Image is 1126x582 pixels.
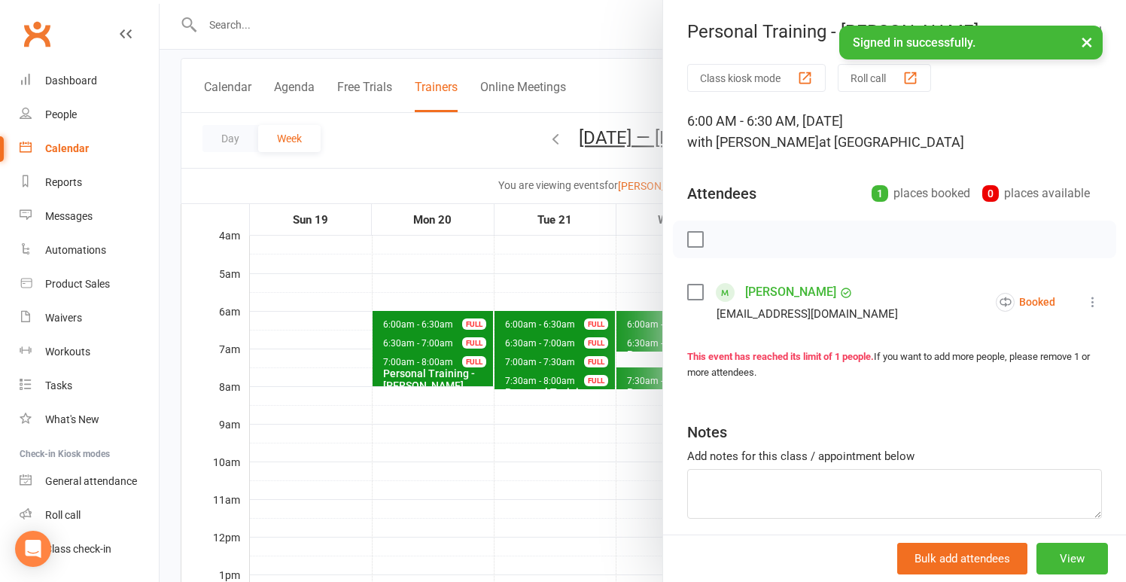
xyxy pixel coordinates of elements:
div: Reports [45,176,82,188]
div: places available [982,183,1090,204]
div: People [45,108,77,120]
a: Calendar [20,132,159,166]
button: View [1036,543,1108,574]
div: Class check-in [45,543,111,555]
div: Attendees [687,183,756,204]
div: places booked [872,183,970,204]
div: Add notes for this class / appointment below [687,447,1102,465]
div: What's New [45,413,99,425]
div: Notes [687,422,727,443]
span: with [PERSON_NAME] [687,134,819,150]
div: Tasks [45,379,72,392]
div: 0 [982,185,999,202]
a: Automations [20,233,159,267]
button: Class kiosk mode [687,64,826,92]
div: Messages [45,210,93,222]
span: at [GEOGRAPHIC_DATA] [819,134,964,150]
div: Waivers [45,312,82,324]
a: People [20,98,159,132]
div: Workouts [45,346,90,358]
div: 6:00 AM - 6:30 AM, [DATE] [687,111,1102,153]
div: 1 [872,185,888,202]
div: [EMAIL_ADDRESS][DOMAIN_NAME] [717,304,898,324]
div: Booked [996,293,1055,312]
strong: This event has reached its limit of 1 people. [687,351,874,362]
a: Tasks [20,369,159,403]
a: Product Sales [20,267,159,301]
div: Automations [45,244,106,256]
span: Signed in successfully. [853,35,975,50]
button: × [1073,26,1100,58]
div: Product Sales [45,278,110,290]
a: Clubworx [18,15,56,53]
a: General attendance kiosk mode [20,465,159,498]
a: Messages [20,200,159,233]
a: Workouts [20,335,159,369]
button: Roll call [838,64,931,92]
a: Waivers [20,301,159,335]
a: What's New [20,403,159,437]
a: Roll call [20,498,159,532]
a: Reports [20,166,159,200]
div: Calendar [45,142,89,154]
button: Bulk add attendees [897,543,1027,574]
div: Dashboard [45,75,97,87]
div: Open Intercom Messenger [15,531,51,567]
a: Class kiosk mode [20,532,159,566]
div: General attendance [45,475,137,487]
div: Roll call [45,509,81,521]
a: [PERSON_NAME] [745,280,836,304]
div: Personal Training - [PERSON_NAME] [663,21,1126,42]
a: Dashboard [20,64,159,98]
div: If you want to add more people, please remove 1 or more attendees. [687,349,1102,381]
